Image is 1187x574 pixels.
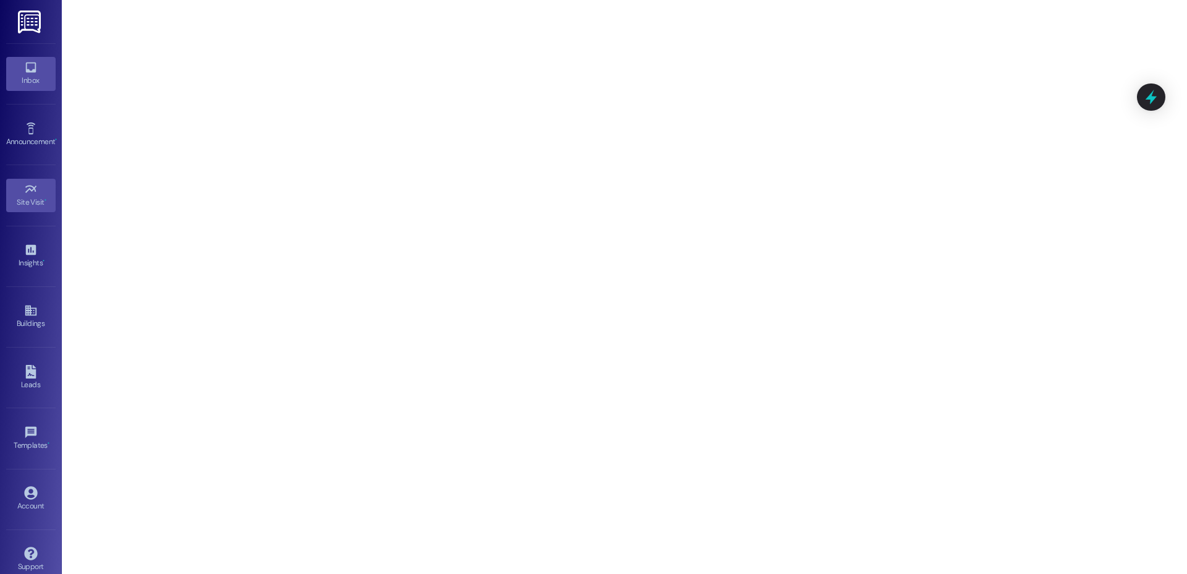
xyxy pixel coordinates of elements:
[6,57,56,90] a: Inbox
[43,257,45,265] span: •
[6,239,56,273] a: Insights •
[6,300,56,333] a: Buildings
[18,11,43,33] img: ResiDesk Logo
[48,439,49,448] span: •
[6,361,56,395] a: Leads
[6,179,56,212] a: Site Visit •
[45,196,46,205] span: •
[55,135,57,144] span: •
[6,422,56,455] a: Templates •
[6,482,56,516] a: Account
